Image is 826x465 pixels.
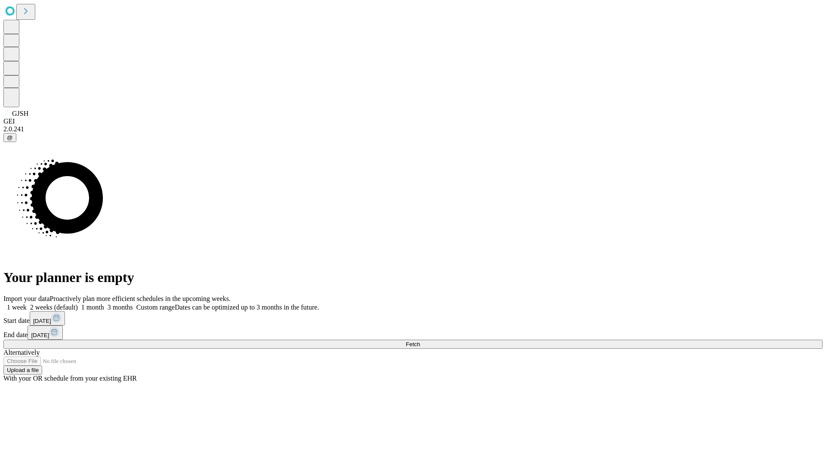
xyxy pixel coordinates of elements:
span: 1 month [81,304,104,311]
span: [DATE] [33,318,51,324]
div: End date [3,325,823,340]
h1: Your planner is empty [3,270,823,285]
div: Start date [3,311,823,325]
span: Custom range [136,304,175,311]
span: With your OR schedule from your existing EHR [3,375,137,382]
button: [DATE] [28,325,63,340]
span: Dates can be optimized up to 3 months in the future. [175,304,319,311]
span: [DATE] [31,332,49,338]
span: 1 week [7,304,27,311]
span: 2 weeks (default) [30,304,78,311]
span: Fetch [406,341,420,347]
span: GJSH [12,110,28,117]
button: Upload a file [3,366,42,375]
span: 3 months [108,304,133,311]
button: @ [3,133,16,142]
button: Fetch [3,340,823,349]
button: [DATE] [30,311,65,325]
span: Import your data [3,295,50,302]
span: Alternatively [3,349,40,356]
div: GEI [3,118,823,125]
span: @ [7,134,13,141]
div: 2.0.241 [3,125,823,133]
span: Proactively plan more efficient schedules in the upcoming weeks. [50,295,231,302]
